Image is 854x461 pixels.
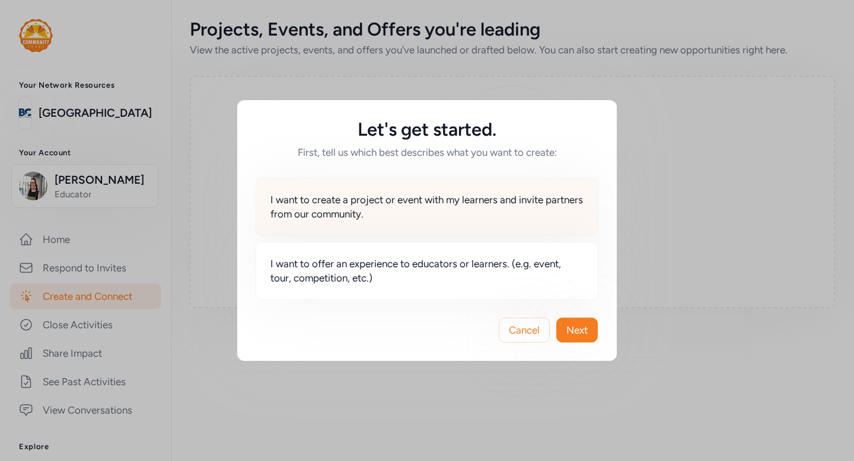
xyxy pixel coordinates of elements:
[566,323,588,337] span: Next
[270,257,584,285] span: I want to offer an experience to educators or learners. (e.g. event, tour, competition, etc.)
[499,318,550,342] button: Cancel
[270,193,584,221] span: I want to create a project or event with my learners and invite partners from our community.
[256,119,598,140] h5: Let's get started.
[509,323,540,337] span: Cancel
[256,145,598,159] h6: First, tell us which best describes what you want to create:
[556,318,598,342] button: Next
